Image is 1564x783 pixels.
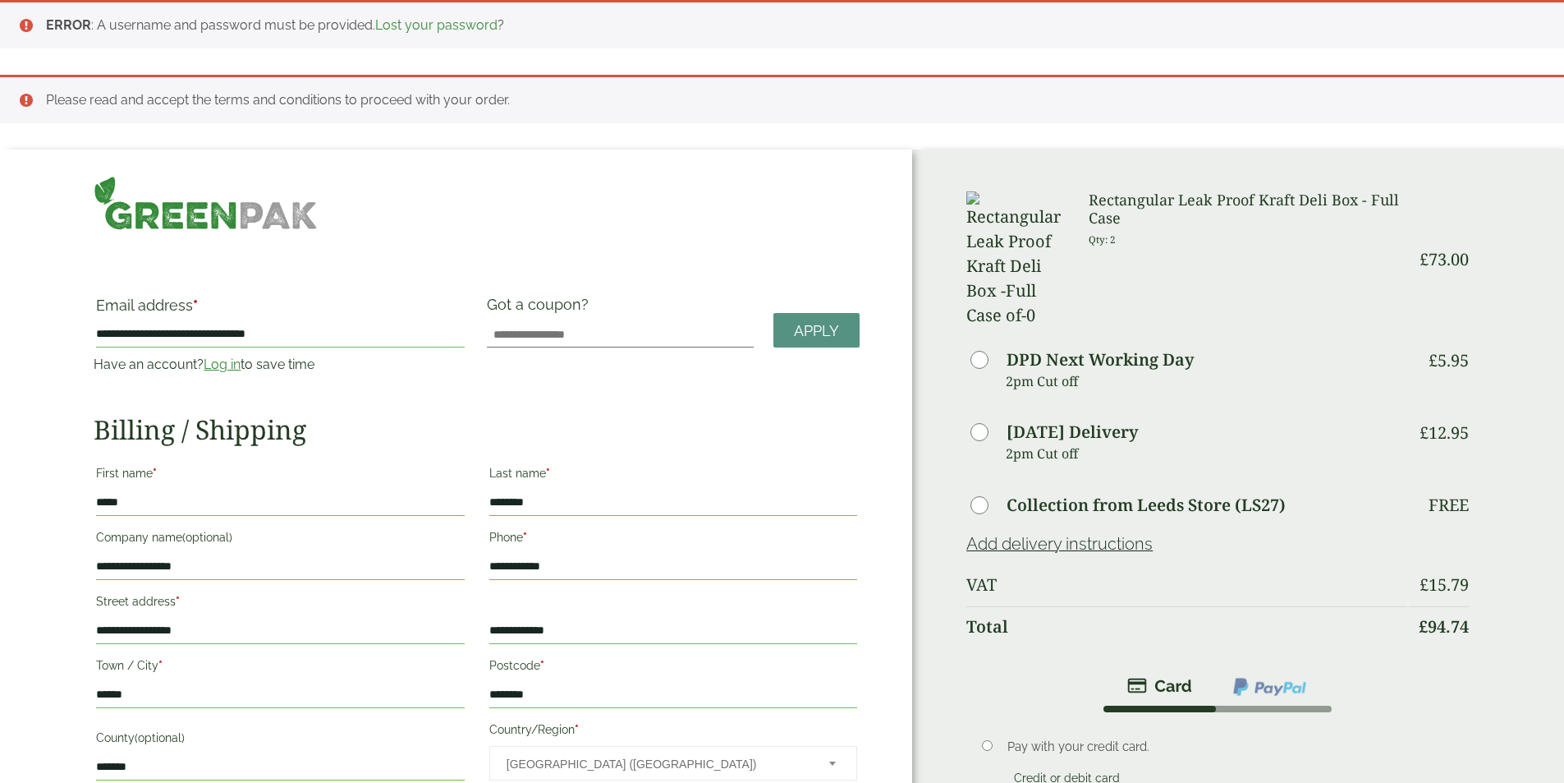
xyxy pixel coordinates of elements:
[1429,349,1438,371] span: £
[46,17,91,33] strong: ERROR
[158,659,163,672] abbr: required
[966,534,1153,554] a: Add delivery instructions
[489,654,857,682] label: Postcode
[1007,497,1286,514] label: Collection from Leeds Store (LS27)
[1089,233,1116,246] small: Qty: 2
[96,298,464,321] label: Email address
[204,357,241,372] a: Log in
[96,590,464,618] label: Street address
[507,747,807,781] span: United Kingdom (UK)
[540,659,544,672] abbr: required
[94,414,860,445] h2: Billing / Shipping
[1419,615,1469,638] bdi: 94.74
[1006,369,1406,394] p: 2pm Cut off
[1429,495,1469,515] p: Free
[489,718,857,746] label: Country/Region
[966,191,1069,328] img: Rectangular Leak Proof Kraft Deli Box -Full Case of-0
[1419,615,1428,638] span: £
[375,17,498,33] a: Lost your password
[1429,349,1469,371] bdi: 5.95
[1231,676,1308,698] img: ppcp-gateway.png
[96,462,464,490] label: First name
[1007,424,1138,440] label: [DATE] Delivery
[489,462,857,490] label: Last name
[1420,573,1429,596] span: £
[193,297,198,314] abbr: required
[176,595,180,608] abbr: required
[96,526,464,554] label: Company name
[487,296,595,321] label: Got a coupon?
[966,606,1406,647] th: Total
[182,531,232,544] span: (optional)
[1007,352,1194,368] label: DPD Next Working Day
[489,526,857,554] label: Phone
[46,90,1538,110] li: Please read and accept the terms and conditions to proceed with your order.
[523,531,527,544] abbr: required
[546,467,550,480] abbr: required
[94,176,318,230] img: GreenPak Supplies
[773,313,860,348] a: Apply
[1089,191,1406,227] h3: Rectangular Leak Proof Kraft Deli Box - Full Case
[1420,573,1469,596] bdi: 15.79
[135,731,185,744] span: (optional)
[966,565,1406,605] th: VAT
[794,322,839,340] span: Apply
[1420,421,1429,444] span: £
[1420,248,1469,270] bdi: 73.00
[153,467,157,480] abbr: required
[1006,441,1406,466] p: 2pm Cut off
[1007,738,1445,756] p: Pay with your credit card.
[1420,421,1469,444] bdi: 12.95
[96,654,464,682] label: Town / City
[96,726,464,754] label: County
[94,355,466,375] p: Have an account? to save time
[489,746,857,781] span: Country/Region
[575,723,579,736] abbr: required
[46,16,1538,35] li: : A username and password must be provided. ?
[1127,676,1192,696] img: stripe.png
[1420,248,1429,270] span: £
